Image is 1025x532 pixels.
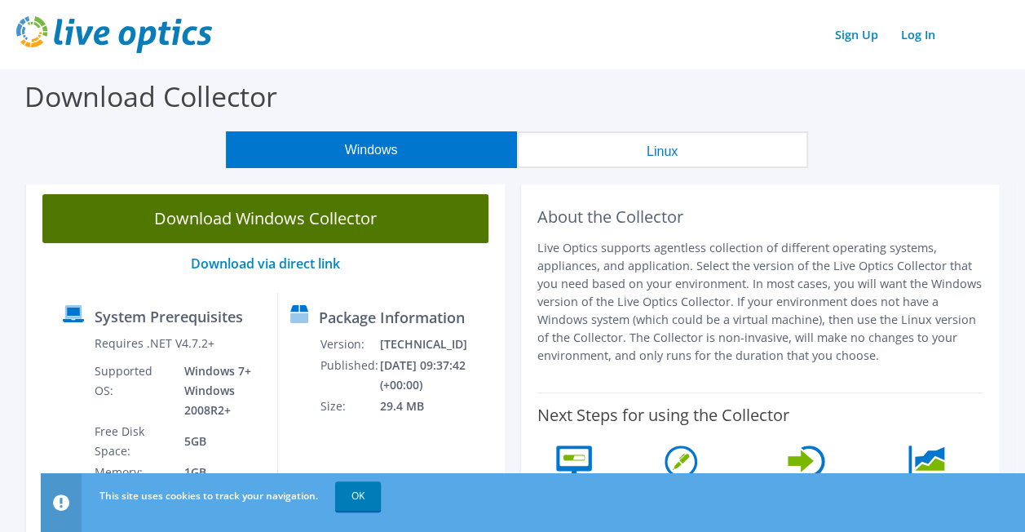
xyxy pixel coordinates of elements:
td: 1GB [172,462,265,483]
td: Free Disk Space: [94,421,171,462]
p: Live Optics supports agentless collection of different operating systems, appliances, and applica... [537,239,983,365]
td: 5GB [172,421,265,462]
a: Log In [893,23,943,47]
span: This site uses cookies to track your navigation. [99,489,318,503]
td: Supported OS: [94,361,171,421]
td: Memory: [94,462,171,483]
img: live_optics_svg.svg [16,16,212,53]
label: System Prerequisites [95,308,243,325]
td: Published: [320,355,379,396]
h2: About the Collector [537,207,983,227]
td: [TECHNICAL_ID] [379,334,497,355]
label: Download Collector [24,78,277,115]
a: Download via direct link [191,255,340,273]
button: Linux [517,131,808,168]
button: Windows [226,131,517,168]
label: Next Steps for using the Collector [537,406,789,425]
label: Package Information [319,309,465,326]
a: Sign Up [827,23,886,47]
a: OK [335,481,381,511]
td: Version: [320,334,379,355]
td: Size: [320,396,379,417]
td: Windows 7+ Windows 2008R2+ [172,361,265,421]
td: 29.4 MB [379,396,497,417]
td: [DATE] 09:37:42 (+00:00) [379,355,497,396]
a: Download Windows Collector [42,194,488,243]
label: Requires .NET V4.7.2+ [95,335,214,352]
